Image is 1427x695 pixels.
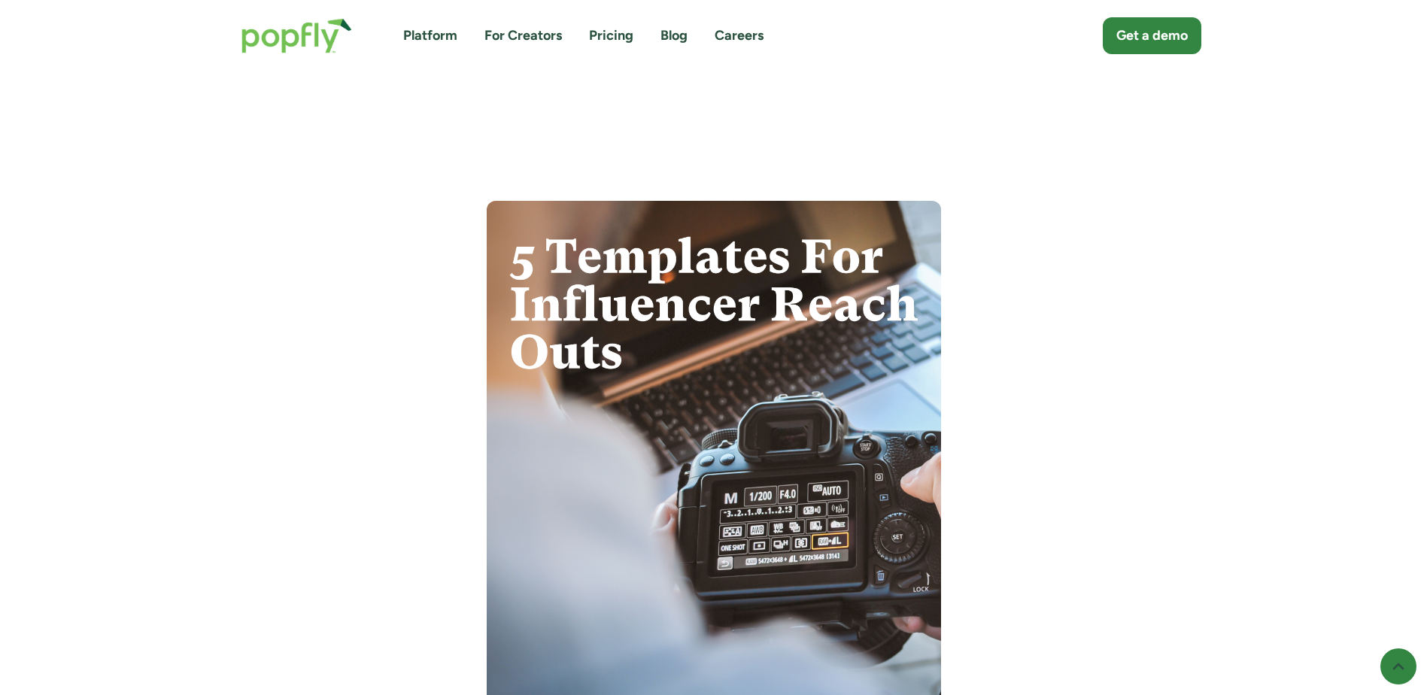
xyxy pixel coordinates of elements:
[484,26,562,45] a: For Creators
[589,26,633,45] a: Pricing
[1103,17,1201,54] a: Get a demo
[1116,26,1188,45] div: Get a demo
[403,26,457,45] a: Platform
[226,3,367,68] a: home
[660,26,688,45] a: Blog
[715,26,764,45] a: Careers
